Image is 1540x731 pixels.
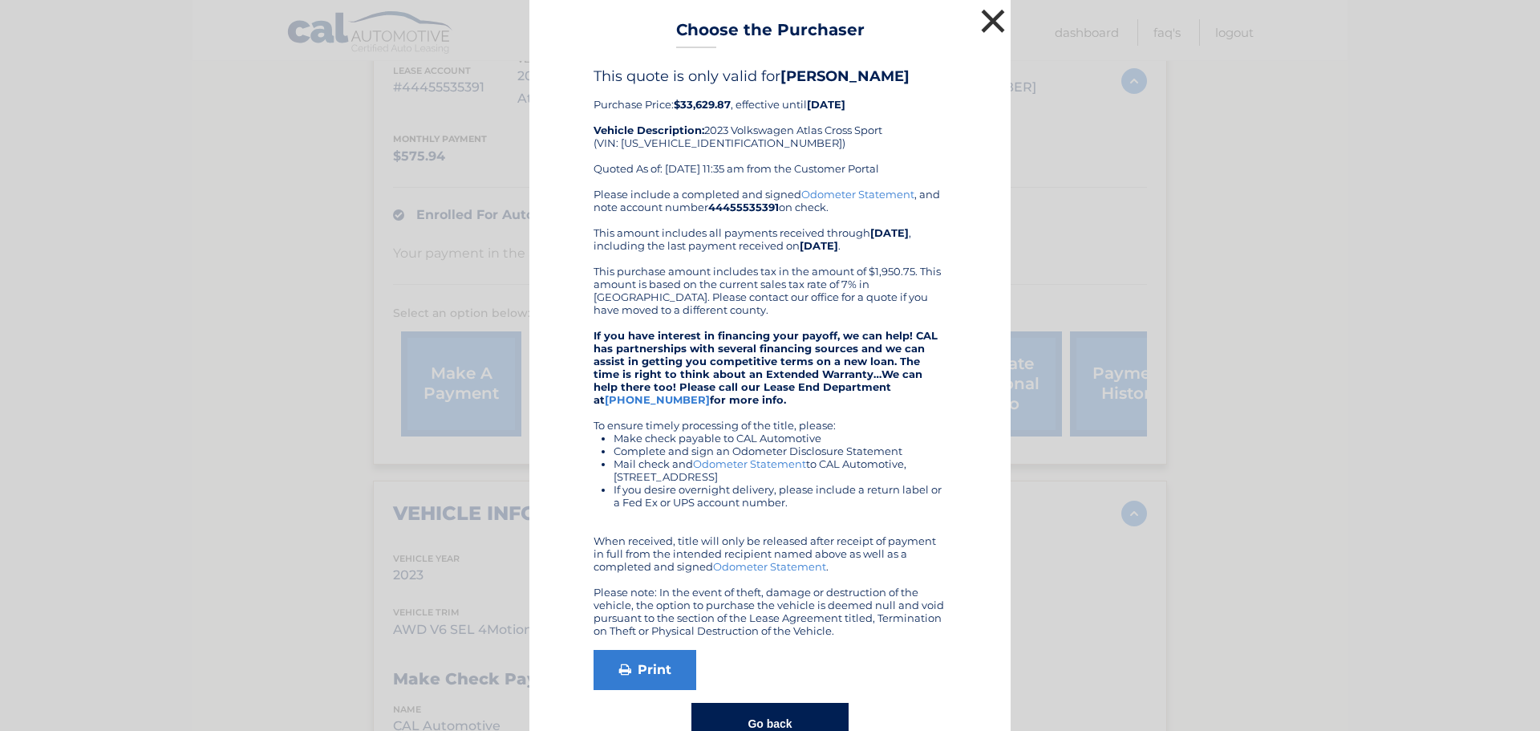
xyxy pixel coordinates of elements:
[693,457,806,470] a: Odometer Statement
[594,67,946,85] h4: This quote is only valid for
[807,98,845,111] b: [DATE]
[605,393,710,406] a: [PHONE_NUMBER]
[870,226,909,239] b: [DATE]
[676,20,865,48] h3: Choose the Purchaser
[594,650,696,690] a: Print
[614,445,946,457] li: Complete and sign an Odometer Disclosure Statement
[977,5,1009,37] button: ×
[594,67,946,188] div: Purchase Price: , effective until 2023 Volkswagen Atlas Cross Sport (VIN: [US_VEHICLE_IDENTIFICAT...
[713,560,826,573] a: Odometer Statement
[801,188,914,201] a: Odometer Statement
[614,483,946,509] li: If you desire overnight delivery, please include a return label or a Fed Ex or UPS account number.
[614,457,946,483] li: Mail check and to CAL Automotive, [STREET_ADDRESS]
[594,188,946,637] div: Please include a completed and signed , and note account number on check. This amount includes al...
[594,329,938,406] strong: If you have interest in financing your payoff, we can help! CAL has partnerships with several fin...
[708,201,779,213] b: 44455535391
[594,124,704,136] strong: Vehicle Description:
[614,432,946,445] li: Make check payable to CAL Automotive
[780,67,910,85] b: [PERSON_NAME]
[674,98,731,111] b: $33,629.87
[800,239,838,252] b: [DATE]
